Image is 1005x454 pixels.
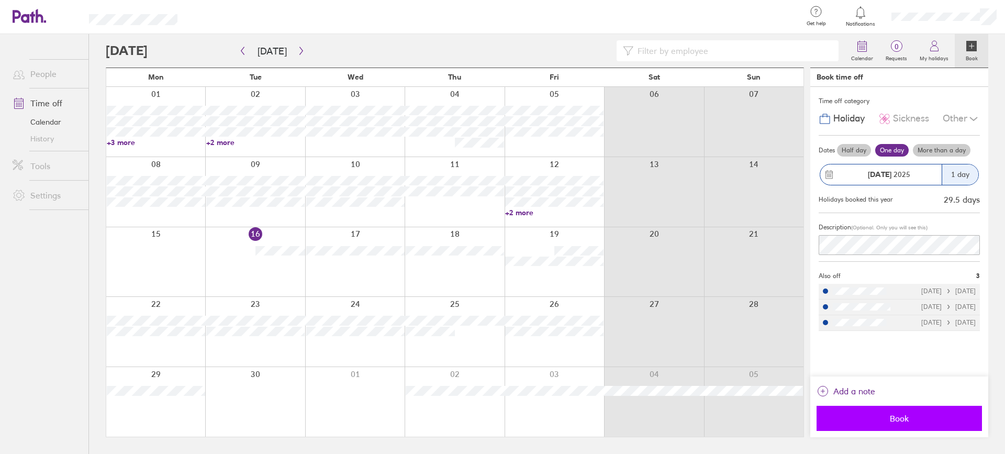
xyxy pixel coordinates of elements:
div: [DATE] [DATE] [921,287,976,295]
a: Time off [4,93,88,114]
a: Book [955,34,988,68]
label: Half day [837,144,871,157]
span: (Optional. Only you will see this) [851,224,928,231]
label: More than a day [913,144,970,157]
span: Holiday [833,113,865,124]
label: Calendar [845,52,879,62]
div: [DATE] [DATE] [921,319,976,326]
span: Tue [250,73,262,81]
input: Filter by employee [633,41,832,61]
a: People [4,63,88,84]
span: Also off [819,272,841,280]
span: Book [824,414,975,423]
a: Tools [4,156,88,176]
div: Book time off [817,73,863,81]
a: My holidays [913,34,955,68]
a: History [4,130,88,147]
span: Wed [348,73,363,81]
span: Sickness [893,113,929,124]
a: +2 more [505,208,604,217]
span: Sat [649,73,660,81]
span: Get help [799,20,833,27]
a: Calendar [4,114,88,130]
span: Sun [747,73,761,81]
a: Settings [4,185,88,206]
span: Add a note [833,383,875,400]
button: [DATE] [249,42,295,60]
a: Calendar [845,34,879,68]
span: 2025 [868,170,910,179]
button: Book [817,406,982,431]
span: Mon [148,73,164,81]
strong: [DATE] [868,170,891,179]
div: [DATE] [DATE] [921,303,976,311]
span: Fri [550,73,559,81]
button: [DATE] 20251 day [819,159,980,191]
span: Notifications [844,21,878,27]
label: Requests [879,52,913,62]
div: 29.5 days [944,195,980,204]
a: +2 more [206,138,305,147]
a: 0Requests [879,34,913,68]
div: Holidays booked this year [819,196,893,203]
span: 3 [976,272,980,280]
span: Dates [819,147,835,154]
button: Add a note [817,383,875,400]
label: Book [959,52,984,62]
span: 0 [879,42,913,51]
a: +3 more [107,138,205,147]
div: Time off category [819,93,980,109]
label: My holidays [913,52,955,62]
a: Notifications [844,5,878,27]
label: One day [875,144,909,157]
span: Thu [448,73,461,81]
span: Description [819,223,851,231]
div: 1 day [942,164,978,185]
div: Other [943,109,980,129]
